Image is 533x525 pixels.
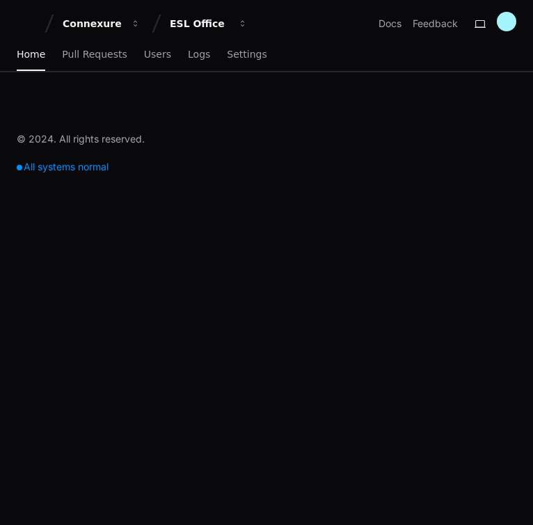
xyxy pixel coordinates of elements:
[188,39,210,71] a: Logs
[227,39,266,71] a: Settings
[170,17,230,31] div: ESL Office
[62,39,127,71] a: Pull Requests
[62,50,127,58] span: Pull Requests
[17,50,45,58] span: Home
[188,50,210,58] span: Logs
[144,39,171,71] a: Users
[144,50,171,58] span: Users
[17,132,516,146] div: © 2024. All rights reserved.
[379,17,401,31] a: Docs
[164,11,253,36] button: ESL Office
[413,17,458,31] button: Feedback
[57,11,146,36] button: Connexure
[227,50,266,58] span: Settings
[17,157,516,177] div: All systems normal
[17,39,45,71] a: Home
[63,17,122,31] div: Connexure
